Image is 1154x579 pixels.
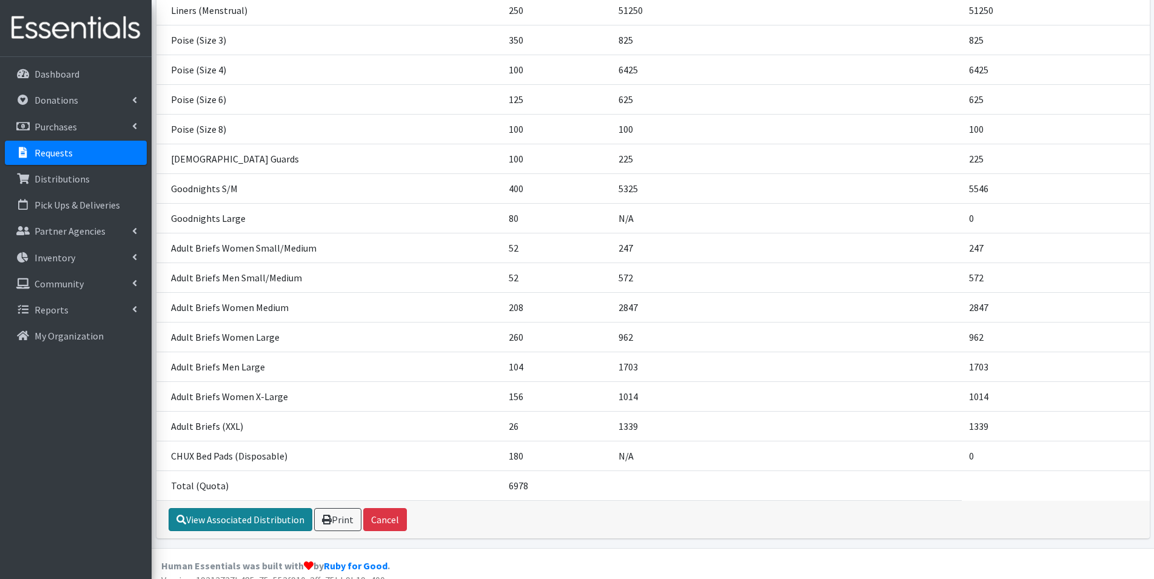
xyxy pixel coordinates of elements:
[611,25,962,55] td: 825
[611,173,962,203] td: 5325
[962,381,1149,411] td: 1014
[502,292,612,322] td: 208
[363,508,407,531] button: Cancel
[962,411,1149,441] td: 1339
[962,84,1149,114] td: 625
[502,55,612,84] td: 100
[502,144,612,173] td: 100
[156,203,502,233] td: Goodnights Large
[611,352,962,381] td: 1703
[35,304,69,316] p: Reports
[156,352,502,381] td: Adult Briefs Men Large
[502,263,612,292] td: 52
[156,144,502,173] td: [DEMOGRAPHIC_DATA] Guards
[962,441,1149,470] td: 0
[156,411,502,441] td: Adult Briefs (XXL)
[611,114,962,144] td: 100
[35,147,73,159] p: Requests
[324,560,387,572] a: Ruby for Good
[502,322,612,352] td: 260
[5,193,147,217] a: Pick Ups & Deliveries
[962,233,1149,263] td: 247
[314,508,361,531] a: Print
[35,252,75,264] p: Inventory
[502,352,612,381] td: 104
[156,173,502,203] td: Goodnights S/M
[35,68,79,80] p: Dashboard
[611,84,962,114] td: 625
[962,114,1149,144] td: 100
[962,55,1149,84] td: 6425
[611,411,962,441] td: 1339
[5,246,147,270] a: Inventory
[962,352,1149,381] td: 1703
[35,121,77,133] p: Purchases
[5,88,147,112] a: Donations
[156,263,502,292] td: Adult Briefs Men Small/Medium
[5,115,147,139] a: Purchases
[611,233,962,263] td: 247
[5,272,147,296] a: Community
[5,298,147,322] a: Reports
[611,292,962,322] td: 2847
[35,173,90,185] p: Distributions
[156,25,502,55] td: Poise (Size 3)
[962,144,1149,173] td: 225
[35,199,120,211] p: Pick Ups & Deliveries
[611,203,962,233] td: N/A
[502,84,612,114] td: 125
[156,441,502,470] td: CHUX Bed Pads (Disposable)
[156,55,502,84] td: Poise (Size 4)
[156,233,502,263] td: Adult Briefs Women Small/Medium
[962,203,1149,233] td: 0
[156,292,502,322] td: Adult Briefs Women Medium
[502,381,612,411] td: 156
[5,62,147,86] a: Dashboard
[611,263,962,292] td: 572
[502,233,612,263] td: 52
[156,381,502,411] td: Adult Briefs Women X-Large
[502,411,612,441] td: 26
[161,560,390,572] strong: Human Essentials was built with by .
[962,322,1149,352] td: 962
[611,55,962,84] td: 6425
[5,324,147,348] a: My Organization
[502,114,612,144] td: 100
[502,203,612,233] td: 80
[156,84,502,114] td: Poise (Size 6)
[502,25,612,55] td: 350
[5,219,147,243] a: Partner Agencies
[502,441,612,470] td: 180
[962,173,1149,203] td: 5546
[962,292,1149,322] td: 2847
[35,225,106,237] p: Partner Agencies
[502,470,612,500] td: 6978
[35,330,104,342] p: My Organization
[962,25,1149,55] td: 825
[611,144,962,173] td: 225
[962,263,1149,292] td: 572
[611,322,962,352] td: 962
[611,441,962,470] td: N/A
[502,173,612,203] td: 400
[5,167,147,191] a: Distributions
[35,278,84,290] p: Community
[156,114,502,144] td: Poise (Size 8)
[5,8,147,49] img: HumanEssentials
[169,508,312,531] a: View Associated Distribution
[5,141,147,165] a: Requests
[611,381,962,411] td: 1014
[156,470,502,500] td: Total (Quota)
[35,94,78,106] p: Donations
[156,322,502,352] td: Adult Briefs Women Large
